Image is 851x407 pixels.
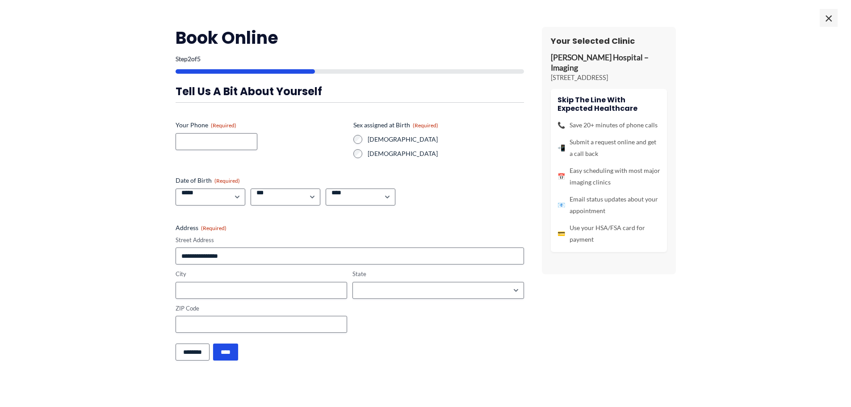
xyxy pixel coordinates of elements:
[551,53,667,73] p: [PERSON_NAME] Hospital – Imaging
[558,96,660,113] h4: Skip the line with Expected Healthcare
[558,228,565,239] span: 💳
[558,142,565,154] span: 📲
[558,165,660,188] li: Easy scheduling with most major imaging clinics
[211,122,236,129] span: (Required)
[176,270,347,278] label: City
[558,193,660,217] li: Email status updates about your appointment
[176,223,226,232] legend: Address
[214,177,240,184] span: (Required)
[176,121,346,130] label: Your Phone
[551,73,667,82] p: [STREET_ADDRESS]
[176,27,524,49] h2: Book Online
[558,222,660,245] li: Use your HSA/FSA card for payment
[558,119,660,131] li: Save 20+ minutes of phone calls
[413,122,438,129] span: (Required)
[558,119,565,131] span: 📞
[176,56,524,62] p: Step of
[558,199,565,211] span: 📧
[368,135,524,144] label: [DEMOGRAPHIC_DATA]
[368,149,524,158] label: [DEMOGRAPHIC_DATA]
[197,55,201,63] span: 5
[188,55,191,63] span: 2
[820,9,838,27] span: ×
[176,84,524,98] h3: Tell us a bit about yourself
[176,176,240,185] legend: Date of Birth
[558,171,565,182] span: 📅
[352,270,524,278] label: State
[353,121,438,130] legend: Sex assigned at Birth
[176,236,524,244] label: Street Address
[558,136,660,159] li: Submit a request online and get a call back
[176,304,347,313] label: ZIP Code
[551,36,667,46] h3: Your Selected Clinic
[201,225,226,231] span: (Required)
